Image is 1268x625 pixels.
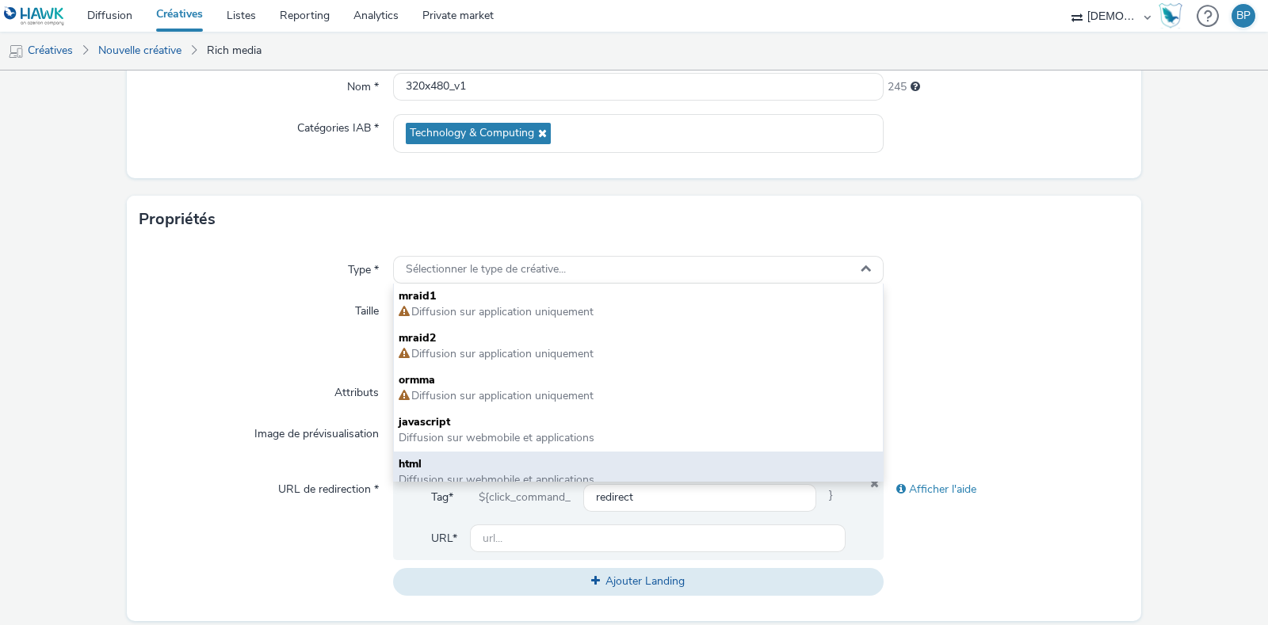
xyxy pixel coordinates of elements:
a: Nouvelle créative [90,32,189,70]
div: ${click_command_ [466,483,583,512]
span: Diffusion sur application uniquement [410,304,594,319]
label: Nom * [341,73,385,95]
span: mraid1 [399,288,878,304]
span: Technology & Computing [410,127,534,140]
div: Afficher l'aide [884,475,1129,504]
span: Diffusion sur application uniquement [410,346,594,361]
span: Ajouter Landing [605,574,685,589]
span: Sélectionner le type de créative... [406,263,566,276]
span: html [399,456,878,472]
label: Taille [349,297,385,319]
div: BP [1236,4,1251,28]
input: Nom [393,73,884,101]
img: undefined Logo [4,6,65,26]
input: url... [470,524,846,552]
span: Diffusion sur application uniquement [410,388,594,403]
span: } [816,483,846,512]
a: Hawk Academy [1159,3,1189,29]
button: Ajouter Landing [393,568,884,595]
a: Rich media [199,32,269,70]
span: Diffusion sur webmobile et applications [399,472,594,487]
img: Hawk Academy [1159,3,1182,29]
span: Diffusion sur webmobile et applications [399,430,594,445]
span: 245 [888,79,907,95]
span: ormma [399,372,878,388]
label: Attributs [328,379,385,401]
div: 255 caractères maximum [911,79,920,95]
label: Type * [342,256,385,278]
label: URL de redirection * [272,475,385,497]
span: javascript [399,414,878,430]
label: Image de prévisualisation [248,420,385,442]
img: mobile [8,44,24,59]
span: mraid2 [399,330,878,346]
label: Catégories IAB * [291,114,385,136]
h3: Propriétés [139,208,216,231]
